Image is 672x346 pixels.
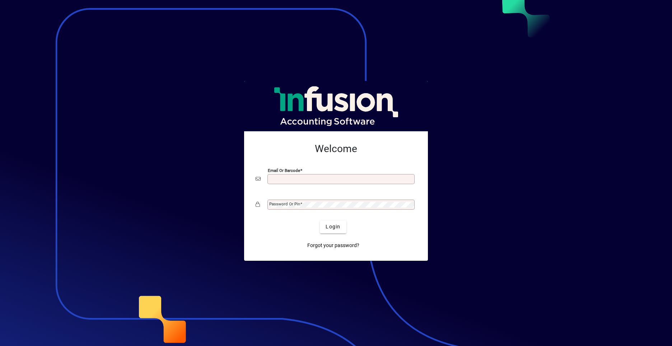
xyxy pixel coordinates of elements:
span: Forgot your password? [307,242,359,249]
a: Forgot your password? [304,239,362,252]
span: Login [326,223,340,231]
mat-label: Password or Pin [269,201,300,206]
button: Login [320,220,346,233]
h2: Welcome [256,143,416,155]
mat-label: Email or Barcode [268,168,300,173]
